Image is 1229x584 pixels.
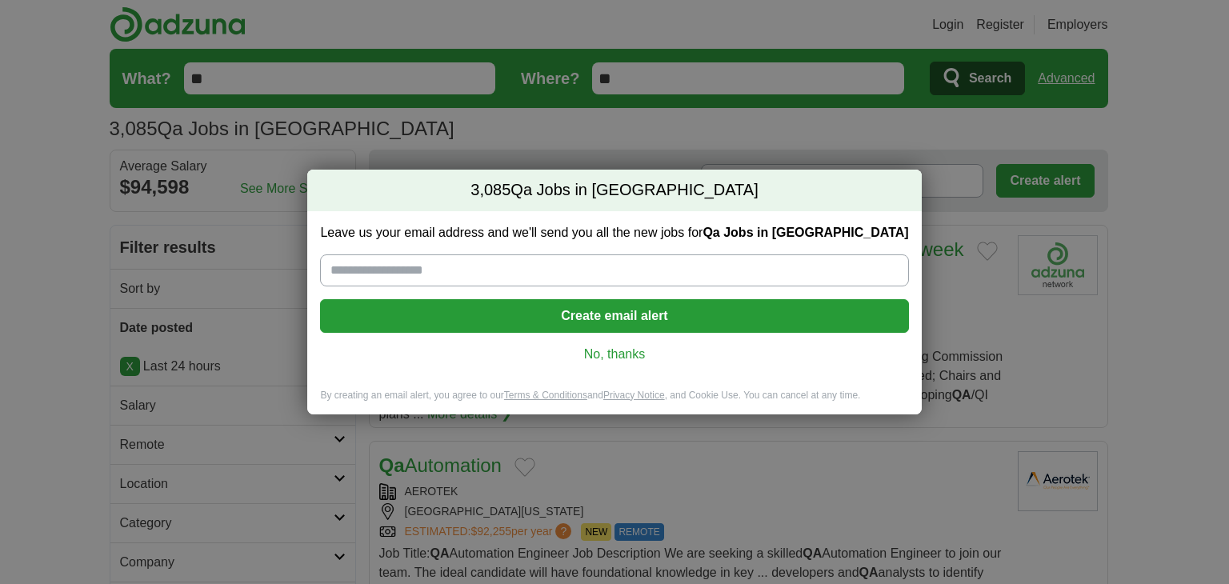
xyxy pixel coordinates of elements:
[470,179,510,202] span: 3,085
[703,226,908,239] strong: Qa Jobs in [GEOGRAPHIC_DATA]
[307,170,921,211] h2: Qa Jobs in [GEOGRAPHIC_DATA]
[333,346,895,363] a: No, thanks
[320,224,908,242] label: Leave us your email address and we'll send you all the new jobs for
[307,389,921,415] div: By creating an email alert, you agree to our and , and Cookie Use. You can cancel at any time.
[504,390,587,401] a: Terms & Conditions
[603,390,665,401] a: Privacy Notice
[320,299,908,333] button: Create email alert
